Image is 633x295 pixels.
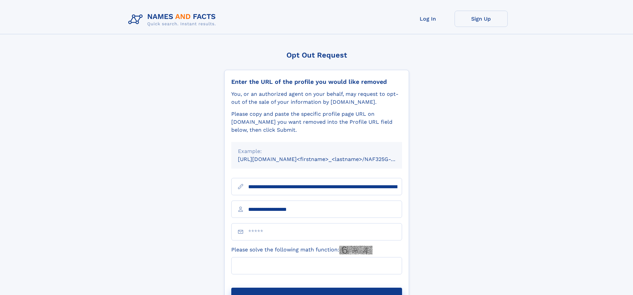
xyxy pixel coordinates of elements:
[231,110,402,134] div: Please copy and paste the specific profile page URL on [DOMAIN_NAME] you want removed into the Pr...
[231,246,372,254] label: Please solve the following math function:
[224,51,409,59] div: Opt Out Request
[455,11,508,27] a: Sign Up
[238,147,395,155] div: Example:
[238,156,415,162] small: [URL][DOMAIN_NAME]<firstname>_<lastname>/NAF325G-xxxxxxxx
[401,11,455,27] a: Log In
[231,90,402,106] div: You, or an authorized agent on your behalf, may request to opt-out of the sale of your informatio...
[231,78,402,85] div: Enter the URL of the profile you would like removed
[126,11,221,29] img: Logo Names and Facts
